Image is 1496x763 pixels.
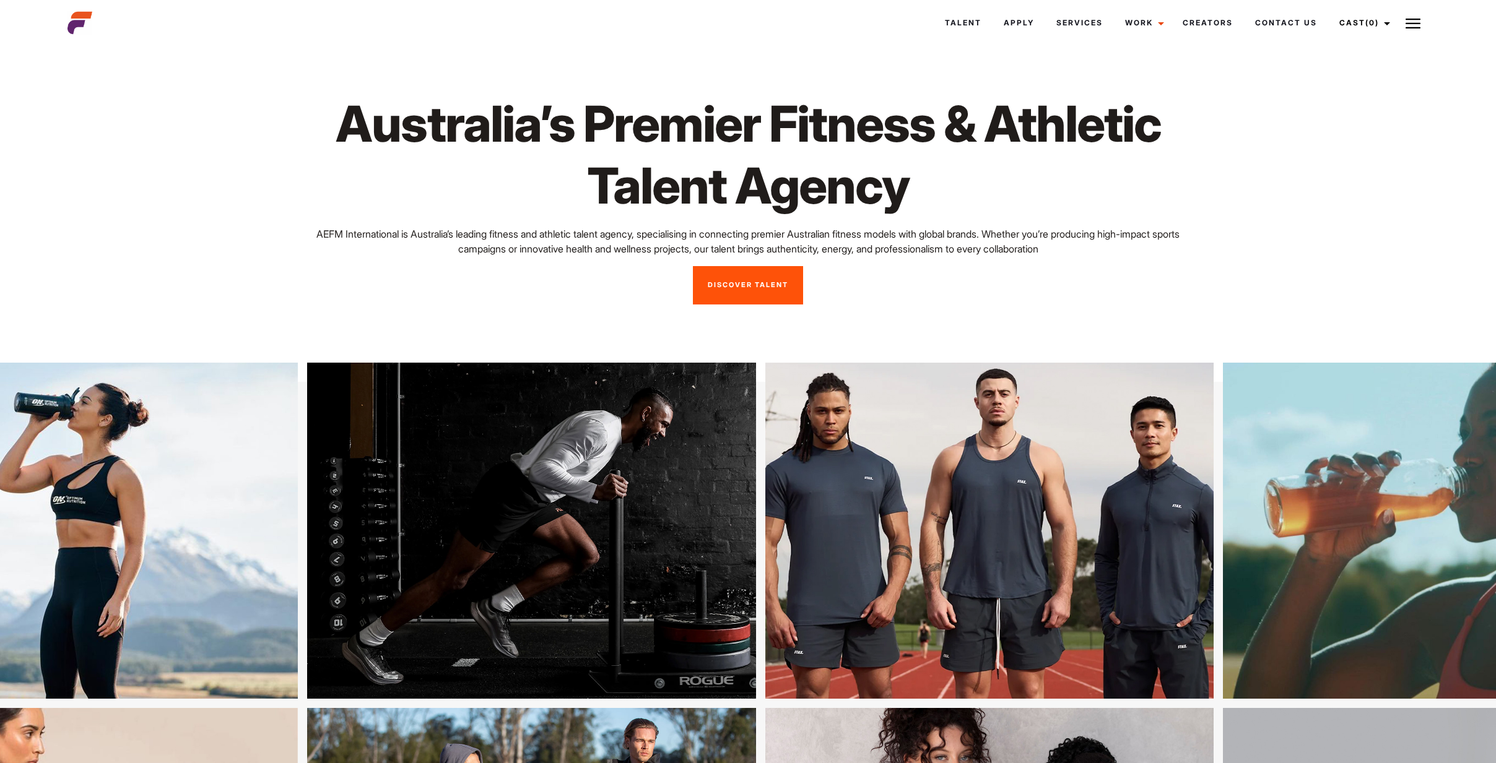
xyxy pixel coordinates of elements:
h1: Australia’s Premier Fitness & Athletic Talent Agency [297,93,1199,217]
span: (0) [1365,18,1379,27]
a: Apply [993,6,1045,40]
a: Talent [934,6,993,40]
a: Cast(0) [1328,6,1398,40]
img: cropped-aefm-brand-fav-22-square.png [67,11,92,35]
img: Burger icon [1406,16,1420,31]
img: 9 [690,363,1139,699]
a: Creators [1172,6,1244,40]
a: Discover Talent [693,266,803,304]
p: AEFM International is Australia’s leading fitness and athletic talent agency, specialising in con... [297,226,1199,256]
img: 22 [232,363,681,699]
a: Contact Us [1244,6,1328,40]
a: Services [1045,6,1114,40]
a: Work [1114,6,1172,40]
